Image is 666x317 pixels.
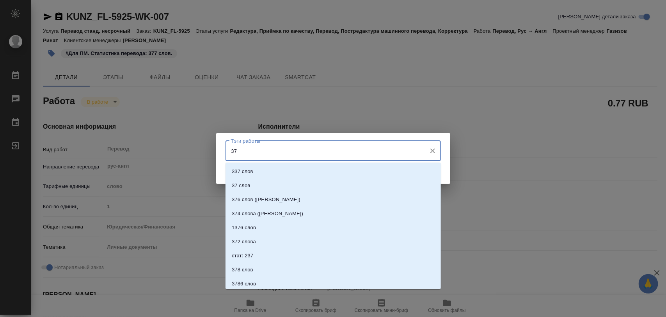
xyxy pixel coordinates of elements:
p: 376 слов ([PERSON_NAME]) [232,196,300,204]
p: 378 слов [232,266,253,274]
p: 3786 слов [232,280,256,288]
p: 337 слов [232,168,253,175]
button: Очистить [427,145,438,156]
p: 37 слов [232,182,250,189]
p: 1376 слов [232,224,256,232]
p: 374 слова ([PERSON_NAME]) [232,210,303,218]
p: стат: 237 [232,252,253,260]
p: 372 слова [232,238,256,246]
